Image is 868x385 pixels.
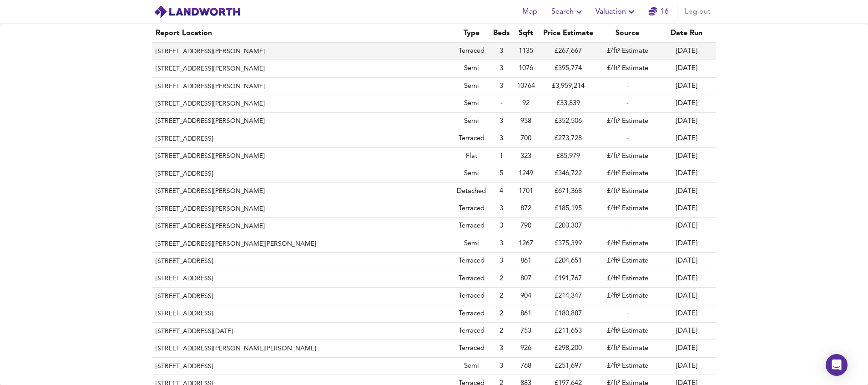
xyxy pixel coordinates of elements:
[598,288,657,305] td: £/ft² Estimate
[515,3,544,21] button: Map
[490,183,513,200] td: 4
[657,218,716,235] td: [DATE]
[490,253,513,270] td: 3
[539,43,598,60] td: £267,667
[657,95,716,112] td: [DATE]
[539,288,598,305] td: £214,347
[490,218,513,235] td: 3
[681,3,714,21] button: Log out
[152,323,453,340] th: [STREET_ADDRESS][DATE]
[598,270,657,288] td: £/ft² Estimate
[513,288,539,305] td: 904
[626,310,629,317] span: -
[453,218,490,235] td: Terraced
[490,113,513,130] td: 3
[152,148,453,165] th: [STREET_ADDRESS][PERSON_NAME]
[539,305,598,323] td: £180,887
[595,5,637,18] span: Valuation
[453,235,490,253] td: Semi
[152,95,453,112] th: [STREET_ADDRESS][PERSON_NAME]
[626,135,629,142] span: -
[598,340,657,357] td: £/ft² Estimate
[598,323,657,340] td: £/ft² Estimate
[453,253,490,270] td: Terraced
[539,183,598,200] td: £671,368
[453,148,490,165] td: Flat
[657,183,716,200] td: [DATE]
[490,165,513,182] td: 5
[490,323,513,340] td: 2
[490,340,513,357] td: 3
[152,288,453,305] th: [STREET_ADDRESS]
[154,5,241,19] img: logo
[517,28,535,39] div: Sqft
[453,288,490,305] td: Terraced
[539,130,598,147] td: £273,728
[649,5,669,18] a: 16
[152,60,453,77] th: [STREET_ADDRESS][PERSON_NAME]
[598,60,657,77] td: £/ft² Estimate
[539,235,598,253] td: £375,399
[152,43,453,60] th: [STREET_ADDRESS][PERSON_NAME]
[661,28,712,39] div: Date Run
[626,223,629,229] span: -
[539,358,598,375] td: £251,697
[539,323,598,340] td: £211,653
[457,28,486,39] div: Type
[657,43,716,60] td: [DATE]
[657,113,716,130] td: [DATE]
[490,43,513,60] td: 3
[513,253,539,270] td: 861
[657,340,716,357] td: [DATE]
[598,165,657,182] td: £/ft² Estimate
[657,60,716,77] td: [DATE]
[152,358,453,375] th: [STREET_ADDRESS]
[657,130,716,147] td: [DATE]
[490,60,513,77] td: 3
[513,305,539,323] td: 861
[453,305,490,323] td: Terraced
[657,148,716,165] td: [DATE]
[513,270,539,288] td: 807
[542,28,594,39] div: Price Estimate
[453,60,490,77] td: Semi
[513,323,539,340] td: 753
[490,358,513,375] td: 3
[490,200,513,218] td: 3
[598,235,657,253] td: £/ft² Estimate
[453,78,490,95] td: Semi
[539,148,598,165] td: £85,979
[490,130,513,147] td: 3
[644,3,673,21] button: 16
[152,270,453,288] th: [STREET_ADDRESS]
[539,165,598,182] td: £346,722
[152,235,453,253] th: [STREET_ADDRESS][PERSON_NAME][PERSON_NAME]
[551,5,585,18] span: Search
[453,43,490,60] td: Terraced
[539,78,598,95] td: £3,959,214
[539,200,598,218] td: £185,195
[513,78,539,95] td: 10764
[453,165,490,182] td: Semi
[453,200,490,218] td: Terraced
[453,113,490,130] td: Semi
[152,200,453,218] th: [STREET_ADDRESS][PERSON_NAME]
[513,340,539,357] td: 926
[152,218,453,235] th: [STREET_ADDRESS][PERSON_NAME]
[513,43,539,60] td: 1135
[152,165,453,182] th: [STREET_ADDRESS]
[152,113,453,130] th: [STREET_ADDRESS][PERSON_NAME]
[685,5,711,18] span: Log out
[513,113,539,130] td: 958
[598,253,657,270] td: £/ft² Estimate
[513,218,539,235] td: 790
[598,200,657,218] td: £/ft² Estimate
[539,270,598,288] td: £191,767
[539,340,598,357] td: £298,200
[657,305,716,323] td: [DATE]
[539,60,598,77] td: £395,774
[152,305,453,323] th: [STREET_ADDRESS]
[657,200,716,218] td: [DATE]
[453,270,490,288] td: Terraced
[539,113,598,130] td: £352,506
